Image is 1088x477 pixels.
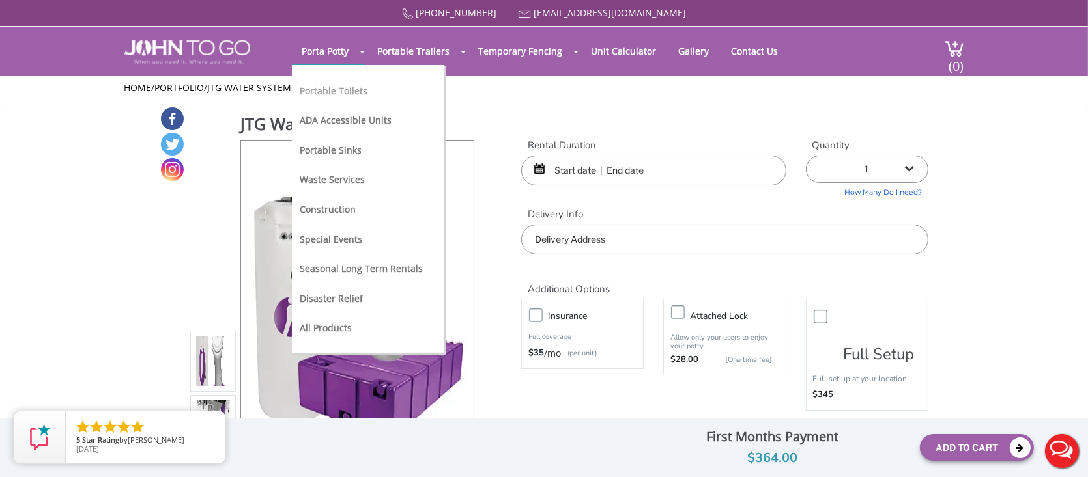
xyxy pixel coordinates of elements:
[806,183,928,198] a: How Many Do I need?
[1036,425,1088,477] button: Live Chat
[548,308,650,324] h3: Insurance
[670,333,779,350] p: Allow only your users to enjoy your potty.
[161,107,184,130] a: Facebook
[75,419,91,435] li: 
[528,331,637,344] p: Full coverage
[949,47,964,75] span: (0)
[945,40,964,57] img: cart a
[76,444,99,454] span: [DATE]
[208,81,292,94] a: JTG Water System
[813,388,834,400] strong: $345
[130,419,145,435] li: 
[920,434,1034,461] button: Add To Cart
[521,156,786,185] input: Start date | End date
[76,435,80,444] span: 5
[76,436,215,445] span: by
[843,322,914,362] h3: Full Setup
[116,419,132,435] li: 
[402,8,413,20] img: Call
[521,267,928,295] h2: Additional Options
[705,353,772,366] p: {One time fee}
[124,81,152,94] a: Home
[128,435,184,444] span: [PERSON_NAME]
[161,133,184,156] a: Twitter
[367,38,459,64] a: Portable Trailers
[636,426,910,448] div: First Months Payment
[124,81,964,94] ul: / /
[161,158,184,181] a: Instagram
[534,7,686,19] a: [EMAIL_ADDRESS][DOMAIN_NAME]
[581,38,666,64] a: Unit Calculator
[721,38,788,64] a: Contact Us
[806,139,928,152] label: Quantity
[240,113,475,139] h1: JTG Water System
[124,40,250,64] img: JOHN to go
[813,372,921,385] p: Full set up at your location
[521,139,786,152] label: Rental Duration
[89,419,104,435] li: 
[102,419,118,435] li: 
[668,38,719,64] a: Gallery
[292,38,358,64] a: Porta Potty
[82,435,119,444] span: Star Rating
[528,347,544,360] strong: $35
[521,225,928,254] input: Delivery Address
[521,208,928,221] label: Delivery Info
[636,448,910,469] div: $364.00
[519,10,531,18] img: Mail
[27,424,53,450] img: Review Rating
[468,38,572,64] a: Temporary Fencing
[670,353,698,366] strong: $28.00
[561,347,597,360] p: (per unit)
[690,308,792,324] h3: Attached lock
[155,81,205,94] a: Portfolio
[251,160,466,467] img: Product
[416,7,496,19] a: [PHONE_NUMBER]
[528,347,637,360] div: /mo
